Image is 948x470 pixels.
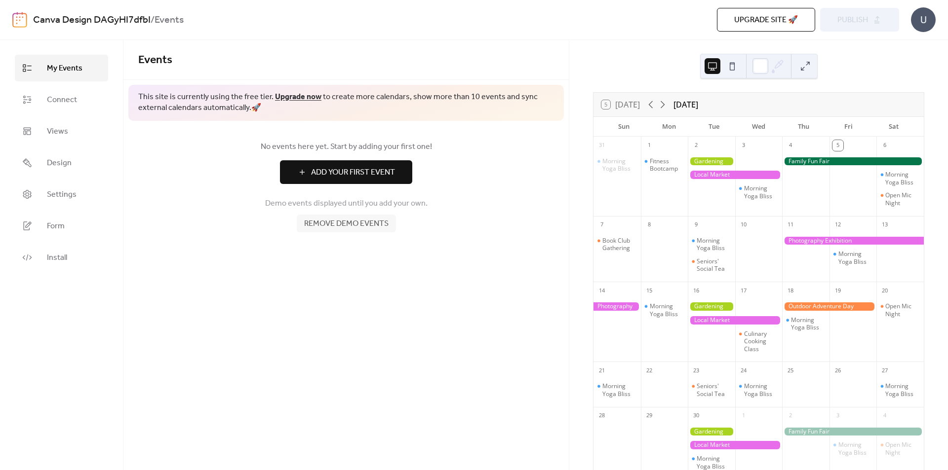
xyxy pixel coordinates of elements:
[785,365,796,376] div: 25
[688,157,735,166] div: Gardening Workshop
[876,191,924,207] div: Open Mic Night
[596,219,607,230] div: 7
[644,410,655,421] div: 29
[47,189,77,201] span: Settings
[15,55,108,81] a: My Events
[15,118,108,145] a: Views
[832,140,843,151] div: 5
[311,167,395,179] span: Add Your First Event
[596,285,607,296] div: 14
[697,382,731,398] div: Seniors' Social Tea
[691,410,702,421] div: 30
[876,441,924,456] div: Open Mic Night
[138,141,554,153] span: No events here yet. Start by adding your first one!
[280,160,412,184] button: Add Your First Event
[596,140,607,151] div: 31
[47,252,67,264] span: Install
[879,140,890,151] div: 6
[838,250,873,265] div: Morning Yoga Bliss
[151,11,155,30] b: /
[691,117,736,137] div: Tue
[829,441,877,456] div: Morning Yoga Bliss
[275,89,321,105] a: Upgrade now
[785,219,796,230] div: 11
[304,218,389,230] span: Remove demo events
[15,86,108,113] a: Connect
[826,117,871,137] div: Fri
[829,250,877,265] div: Morning Yoga Bliss
[838,441,873,456] div: Morning Yoga Bliss
[641,302,688,318] div: Morning Yoga Bliss
[297,215,396,232] button: Remove demo events
[735,184,783,200] div: Morning Yoga Bliss
[691,365,702,376] div: 23
[791,316,826,331] div: Morning Yoga Bliss
[688,455,735,470] div: Morning Yoga Bliss
[744,382,779,398] div: Morning Yoga Bliss
[782,316,829,331] div: Morning Yoga Bliss
[871,117,916,137] div: Sat
[15,181,108,208] a: Settings
[738,219,749,230] div: 10
[879,285,890,296] div: 20
[593,237,641,252] div: Book Club Gathering
[644,140,655,151] div: 1
[785,140,796,151] div: 4
[735,330,783,353] div: Culinary Cooking Class
[593,157,641,173] div: Morning Yoga Bliss
[602,382,637,398] div: Morning Yoga Bliss
[688,382,735,398] div: Seniors' Social Tea
[596,365,607,376] div: 21
[782,157,924,166] div: Family Fun Fair
[47,126,68,138] span: Views
[735,382,783,398] div: Morning Yoga Bliss
[155,11,184,30] b: Events
[15,213,108,239] a: Form
[602,157,637,173] div: Morning Yoga Bliss
[885,191,920,207] div: Open Mic Night
[697,455,731,470] div: Morning Yoga Bliss
[688,302,735,311] div: Gardening Workshop
[782,428,924,436] div: Family Fun Fair
[688,428,735,436] div: Gardening Workshop
[885,171,920,186] div: Morning Yoga Bliss
[47,94,77,106] span: Connect
[688,237,735,252] div: Morning Yoga Bliss
[688,257,735,273] div: Seniors' Social Tea
[734,14,798,26] span: Upgrade site 🚀
[644,219,655,230] div: 8
[738,140,749,151] div: 3
[691,219,702,230] div: 9
[47,220,65,232] span: Form
[691,140,702,151] div: 2
[593,382,641,398] div: Morning Yoga Bliss
[688,441,782,449] div: Local Market
[688,316,782,325] div: Local Market
[832,285,843,296] div: 19
[596,410,607,421] div: 28
[885,441,920,456] div: Open Mic Night
[879,219,890,230] div: 13
[644,365,655,376] div: 22
[641,157,688,173] div: Fitness Bootcamp
[832,410,843,421] div: 3
[738,410,749,421] div: 1
[673,99,698,110] div: [DATE]
[717,8,815,32] button: Upgrade site 🚀
[650,157,684,173] div: Fitness Bootcamp
[47,63,82,74] span: My Events
[15,149,108,176] a: Design
[138,92,554,114] span: This site is currently using the free tier. to create more calendars, show more than 10 events an...
[138,160,554,184] a: Add Your First Event
[688,171,782,179] div: Local Market
[601,117,646,137] div: Sun
[650,302,684,318] div: Morning Yoga Bliss
[593,302,641,311] div: Photography Exhibition
[744,330,779,353] div: Culinary Cooking Class
[738,285,749,296] div: 17
[744,184,779,200] div: Morning Yoga Bliss
[911,7,936,32] div: U
[782,302,876,311] div: Outdoor Adventure Day
[736,117,781,137] div: Wed
[12,12,27,28] img: logo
